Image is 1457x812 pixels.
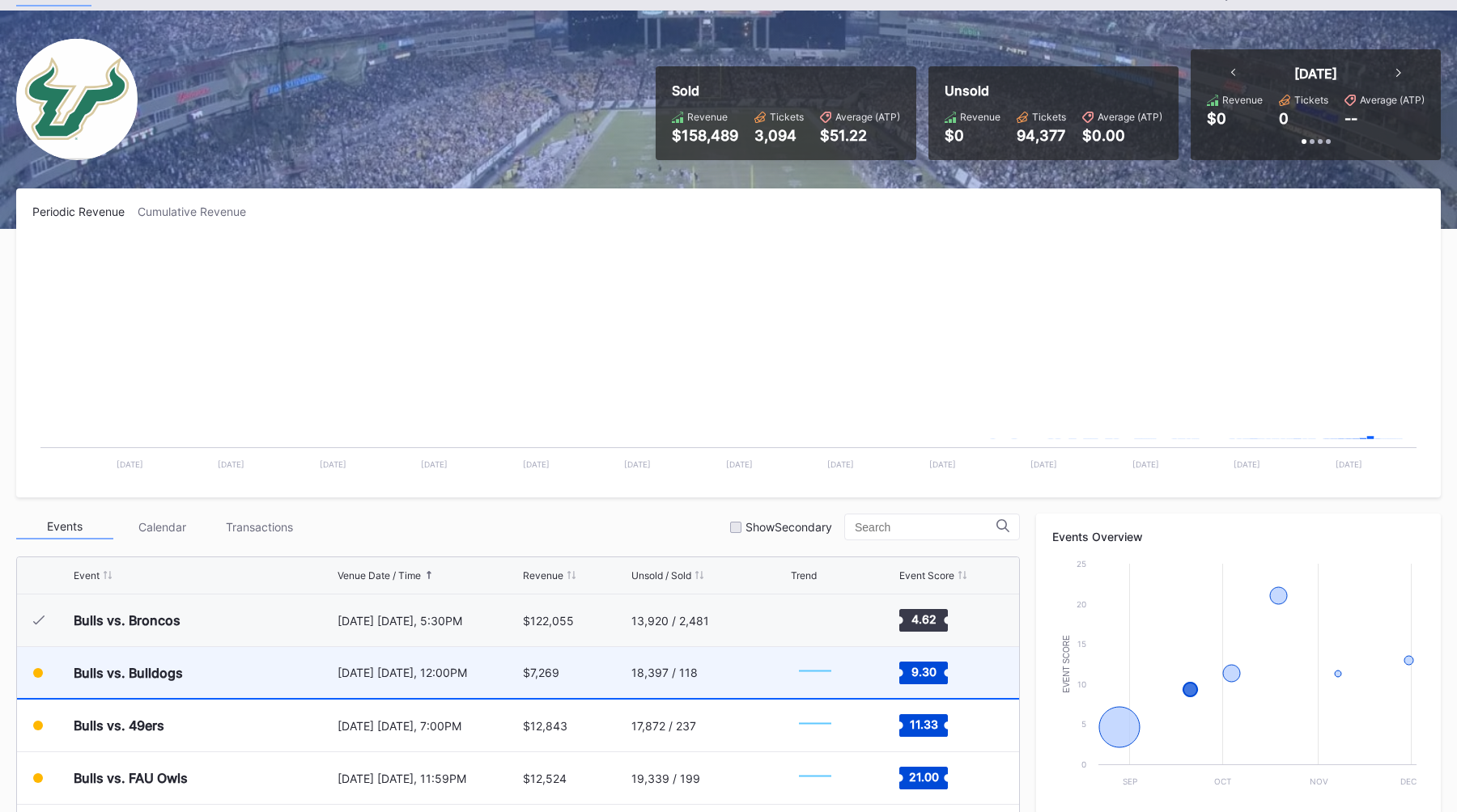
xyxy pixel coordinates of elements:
[16,39,138,160] img: USF_Bulls_Football_Primary.png
[687,111,728,123] div: Revenue
[945,82,1162,99] div: Unsold
[117,459,143,469] text: [DATE]
[631,666,698,679] div: 18,397 / 118
[726,459,753,469] text: [DATE]
[1077,559,1086,569] text: 25
[74,770,188,786] div: Bulls vs. FAU Owls
[523,772,567,785] div: $12,524
[631,772,700,785] div: 19,339 / 199
[1030,459,1057,469] text: [DATE]
[74,569,100,582] div: Event
[1132,459,1159,469] text: [DATE]
[16,514,113,539] div: Events
[1077,639,1086,649] text: 15
[523,719,567,733] div: $12,843
[1344,110,1357,127] div: --
[1052,556,1425,798] svg: Chart title
[32,239,1425,481] svg: Chart title
[835,111,900,123] div: Average (ATP)
[74,665,183,681] div: Bulls vs. Bulldogs
[523,666,559,679] div: $7,269
[909,717,937,731] text: 11.33
[1310,776,1328,786] text: Nov
[74,717,164,734] div: Bulls vs. 49ers
[74,612,181,628] div: Bulls vs. Broncos
[911,612,936,626] text: 4.62
[672,127,738,144] div: $158,489
[1207,110,1226,127] div: $0
[1294,66,1337,82] div: [DATE]
[960,111,1000,123] div: Revenue
[624,459,651,469] text: [DATE]
[1077,679,1086,689] text: 10
[1279,110,1289,127] div: 0
[1400,776,1417,786] text: Dec
[745,520,832,534] div: Show Secondary
[911,664,936,678] text: 9.30
[791,600,839,641] svg: Chart title
[523,569,563,582] div: Revenue
[908,770,938,784] text: 21.00
[672,82,900,99] div: Sold
[138,205,259,218] div: Cumulative Revenue
[791,758,839,798] svg: Chart title
[855,521,996,534] input: Search
[631,719,696,733] div: 17,872 / 237
[899,569,954,582] div: Event Score
[791,569,817,582] div: Trend
[523,614,574,628] div: $122,055
[338,569,421,582] div: Venue Date / Time
[338,666,520,679] div: [DATE] [DATE], 12:00PM
[210,514,308,539] div: Transactions
[1032,111,1066,123] div: Tickets
[1052,530,1425,543] div: Events Overview
[1234,459,1260,469] text: [DATE]
[1123,776,1137,786] text: Sep
[218,459,244,469] text: [DATE]
[1294,94,1328,106] div: Tickets
[338,614,520,628] div: [DATE] [DATE], 5:30PM
[791,705,839,746] svg: Chart title
[1082,127,1162,144] div: $0.00
[820,127,900,144] div: $51.22
[1017,127,1066,144] div: 94,377
[1081,759,1086,769] text: 0
[320,459,346,469] text: [DATE]
[1098,111,1162,123] div: Average (ATP)
[1360,94,1425,106] div: Average (ATP)
[945,127,1000,144] div: $0
[1062,635,1071,693] text: Event Score
[523,459,550,469] text: [DATE]
[791,653,839,693] svg: Chart title
[113,514,210,539] div: Calendar
[827,459,854,469] text: [DATE]
[32,205,138,218] div: Periodic Revenue
[1336,459,1362,469] text: [DATE]
[770,111,804,123] div: Tickets
[929,459,956,469] text: [DATE]
[421,459,448,469] text: [DATE]
[1222,94,1263,106] div: Revenue
[338,772,520,785] div: [DATE] [DATE], 11:59PM
[338,719,520,733] div: [DATE] [DATE], 7:00PM
[1077,599,1086,609] text: 20
[754,127,804,144] div: 3,094
[631,614,709,628] div: 13,920 / 2,481
[1081,719,1086,729] text: 5
[1214,776,1231,786] text: Oct
[631,569,691,582] div: Unsold / Sold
